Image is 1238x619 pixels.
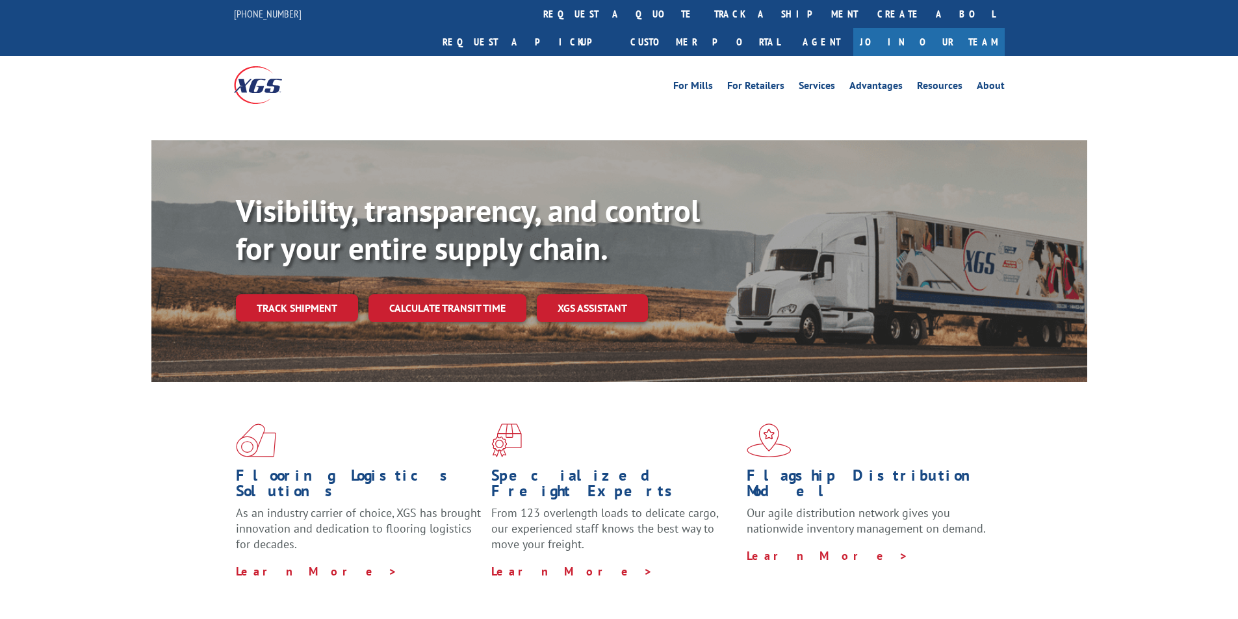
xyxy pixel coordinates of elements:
a: Request a pickup [433,28,621,56]
a: [PHONE_NUMBER] [234,7,302,20]
span: As an industry carrier of choice, XGS has brought innovation and dedication to flooring logistics... [236,505,481,551]
a: Calculate transit time [368,294,526,322]
a: For Retailers [727,81,784,95]
b: Visibility, transparency, and control for your entire supply chain. [236,190,700,268]
img: xgs-icon-flagship-distribution-model-red [747,423,792,457]
a: For Mills [673,81,713,95]
h1: Flooring Logistics Solutions [236,468,482,505]
h1: Flagship Distribution Model [747,468,992,505]
a: Agent [790,28,853,56]
img: xgs-icon-focused-on-flooring-red [491,423,522,457]
a: Track shipment [236,294,358,322]
h1: Specialized Freight Experts [491,468,737,505]
a: Learn More > [236,564,398,579]
a: Join Our Team [853,28,1005,56]
span: Our agile distribution network gives you nationwide inventory management on demand. [747,505,986,536]
a: Services [799,81,835,95]
p: From 123 overlength loads to delicate cargo, our experienced staff knows the best way to move you... [491,505,737,563]
a: Customer Portal [621,28,790,56]
a: XGS ASSISTANT [537,294,648,322]
a: Learn More > [491,564,653,579]
a: Resources [917,81,962,95]
a: About [977,81,1005,95]
img: xgs-icon-total-supply-chain-intelligence-red [236,423,276,457]
a: Learn More > [747,548,909,563]
a: Advantages [849,81,903,95]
